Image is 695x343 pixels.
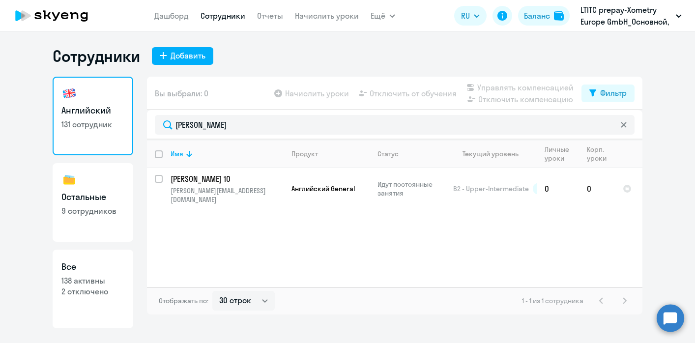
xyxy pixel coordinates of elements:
p: [PERSON_NAME] 10 [171,173,282,184]
div: Корп. уроки [587,145,614,163]
a: Остальные9 сотрудников [53,163,133,242]
a: Все138 активны2 отключено [53,250,133,328]
button: Ещё [371,6,395,26]
a: Отчеты [257,11,283,21]
button: Добавить [152,47,213,65]
div: Имя [171,149,183,158]
p: 138 активны [61,275,124,286]
div: Корп. уроки [587,145,608,163]
p: Идут постоянные занятия [377,180,445,198]
button: Балансbalance [518,6,570,26]
button: RU [454,6,487,26]
p: 9 сотрудников [61,205,124,216]
a: Сотрудники [201,11,245,21]
div: Имя [171,149,283,158]
div: Баланс [524,10,550,22]
span: Отображать по: [159,296,208,305]
button: Фильтр [581,85,635,102]
span: B2 - Upper-Intermediate [453,184,529,193]
div: Личные уроки [545,145,572,163]
div: Личные уроки [545,145,579,163]
a: Дашборд [154,11,189,21]
h3: Английский [61,104,124,117]
span: Вы выбрали: 0 [155,87,208,99]
a: [PERSON_NAME] 10 [171,173,283,184]
div: Текущий уровень [463,149,519,158]
div: Продукт [291,149,318,158]
button: LTITC prepay-Xometry Europe GmbH_Основной, Xometry Europe GmbH [576,4,687,28]
span: Английский General [291,184,355,193]
div: Продукт [291,149,369,158]
img: others [61,172,77,188]
div: Статус [377,149,399,158]
span: Ещё [371,10,385,22]
p: LTITC prepay-Xometry Europe GmbH_Основной, Xometry Europe GmbH [580,4,672,28]
td: 0 [579,168,615,209]
div: Фильтр [600,87,627,99]
p: 131 сотрудник [61,119,124,130]
img: balance [554,11,564,21]
p: [PERSON_NAME][EMAIL_ADDRESS][DOMAIN_NAME] [171,186,283,204]
span: RU [461,10,470,22]
h3: Все [61,260,124,273]
h3: Остальные [61,191,124,203]
a: Английский131 сотрудник [53,77,133,155]
a: Начислить уроки [295,11,359,21]
h1: Сотрудники [53,46,140,66]
div: Текущий уровень [453,149,536,158]
div: Статус [377,149,445,158]
div: Добавить [171,50,205,61]
p: 2 отключено [61,286,124,297]
input: Поиск по имени, email, продукту или статусу [155,115,635,135]
img: english [61,86,77,101]
span: 1 - 1 из 1 сотрудника [522,296,583,305]
td: 0 [537,168,579,209]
